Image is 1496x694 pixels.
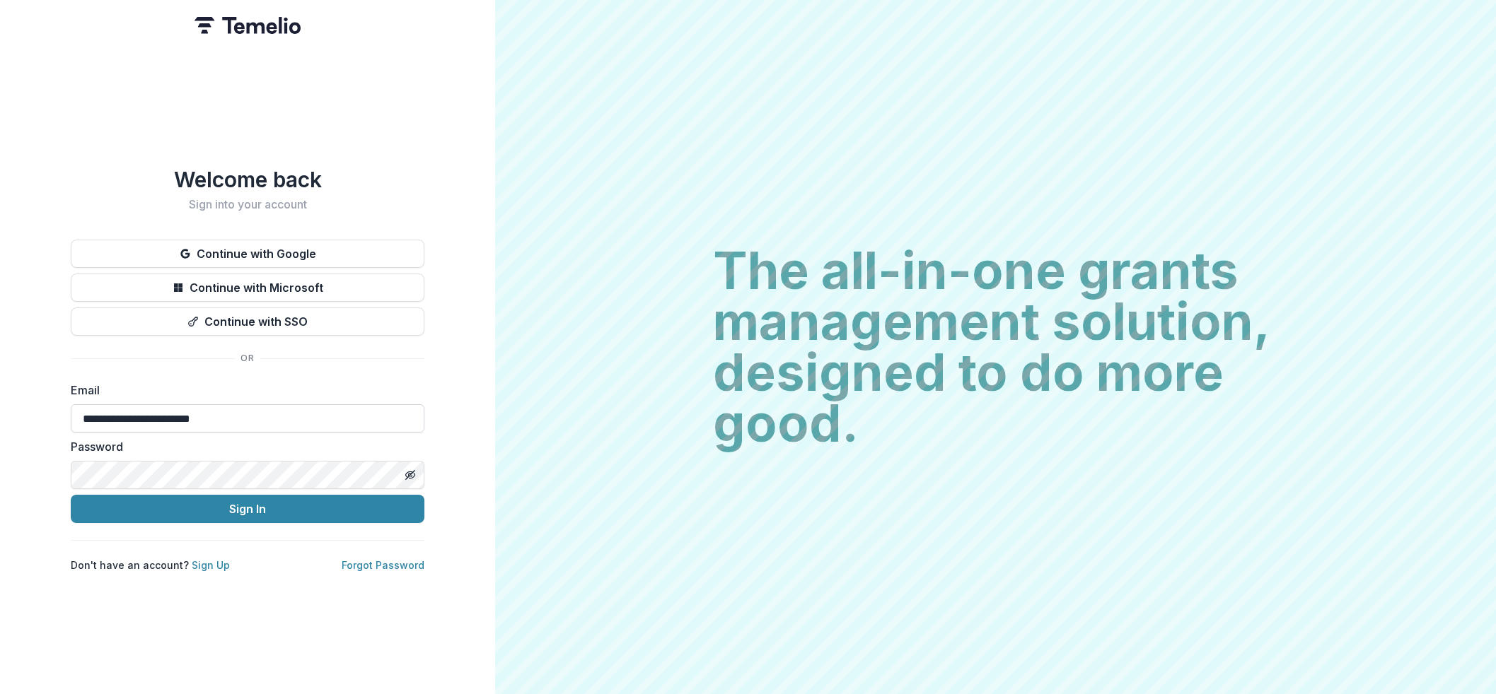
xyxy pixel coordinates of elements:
button: Continue with Google [71,240,424,268]
button: Sign In [71,495,424,523]
img: Temelio [195,17,301,34]
p: Don't have an account? [71,558,230,572]
h1: Welcome back [71,167,424,192]
label: Password [71,438,416,455]
button: Continue with SSO [71,307,424,336]
h2: Sign into your account [71,198,424,211]
button: Toggle password visibility [399,464,422,486]
label: Email [71,382,416,399]
a: Forgot Password [342,559,424,571]
button: Continue with Microsoft [71,274,424,302]
a: Sign Up [192,559,230,571]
